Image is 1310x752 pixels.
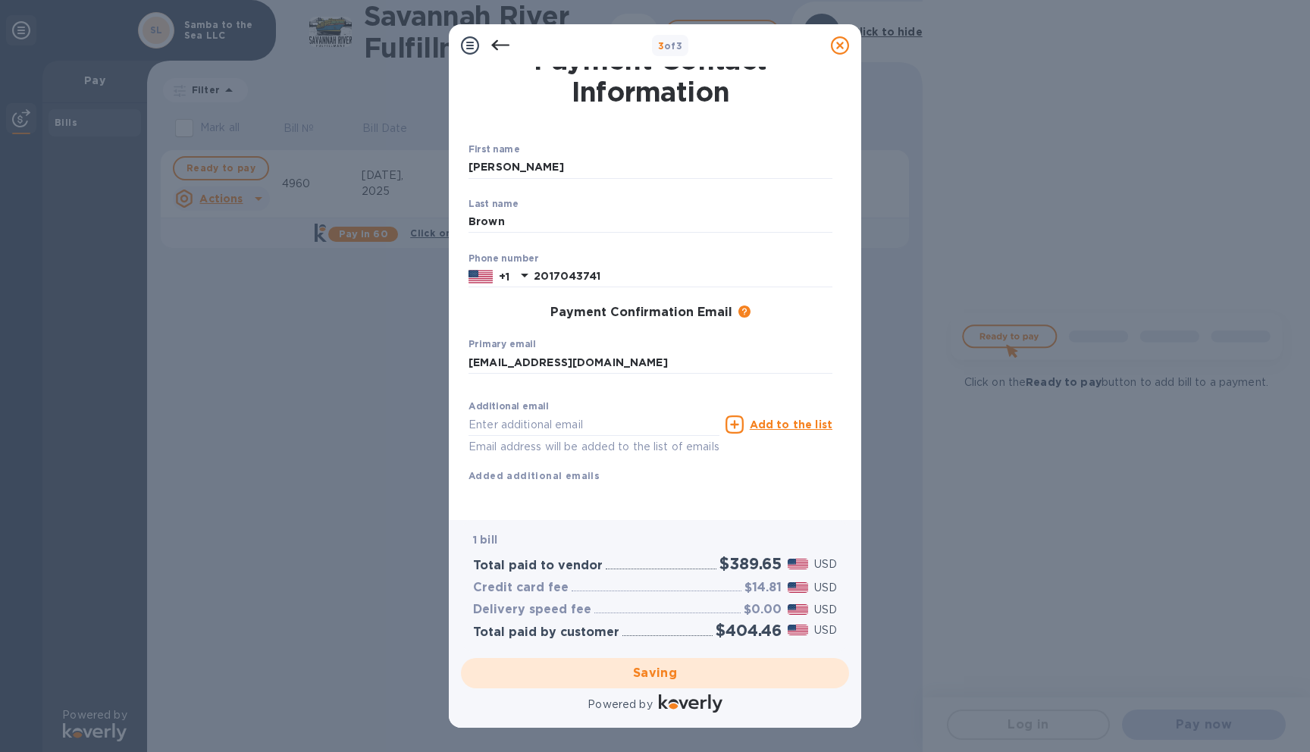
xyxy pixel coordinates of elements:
input: Enter your phone number [534,265,832,288]
img: Logo [659,694,722,713]
input: Enter your last name [469,211,832,233]
h3: Total paid by customer [473,625,619,640]
input: Enter additional email [469,413,719,436]
b: of 3 [658,40,683,52]
img: US [469,268,493,285]
p: Powered by [588,697,652,713]
b: 1 bill [473,534,497,546]
h3: Credit card fee [473,581,569,595]
label: Phone number [469,254,538,263]
h3: Payment Confirmation Email [550,305,732,320]
p: USD [814,556,837,572]
img: USD [788,559,808,569]
h3: $0.00 [744,603,782,617]
input: Enter your primary email [469,351,832,374]
h3: $14.81 [744,581,782,595]
b: Added additional emails [469,470,600,481]
p: +1 [499,269,509,284]
label: Last name [469,199,519,208]
h3: Total paid to vendor [473,559,603,573]
p: USD [814,602,837,618]
span: 3 [658,40,664,52]
p: USD [814,580,837,596]
h3: Delivery speed fee [473,603,591,617]
h1: Payment Contact Information [469,44,832,108]
label: First name [469,146,519,155]
img: USD [788,582,808,593]
p: USD [814,622,837,638]
h2: $404.46 [716,621,782,640]
label: Additional email [469,403,549,412]
h2: $389.65 [719,554,782,573]
label: Primary email [469,340,536,349]
img: USD [788,604,808,615]
u: Add to the list [750,418,832,431]
img: USD [788,625,808,635]
p: Email address will be added to the list of emails [469,438,719,456]
input: Enter your first name [469,156,832,179]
